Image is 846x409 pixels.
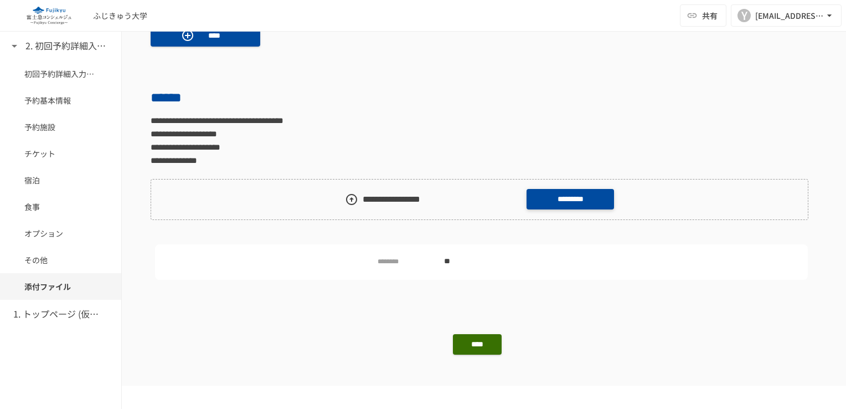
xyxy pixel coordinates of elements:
span: 初回予約詳細入力ページ [24,68,97,80]
button: Y[EMAIL_ADDRESS][DOMAIN_NAME] [731,4,842,27]
span: 宿泊 [24,174,97,186]
div: [EMAIL_ADDRESS][DOMAIN_NAME] [755,9,824,23]
button: 共有 [680,4,726,27]
span: チケット [24,147,97,160]
span: その他 [24,254,97,266]
div: Y [737,9,751,22]
div: ふじきゅう大学 [93,10,147,22]
span: 食事 [24,201,97,213]
h6: 2. 初回予約詳細入力ページ [25,39,114,53]
h6: 1. トップページ (仮予約一覧) [13,307,102,321]
span: 予約基本情報 [24,94,97,106]
img: eQeGXtYPV2fEKIA3pizDiVdzO5gJTl2ahLbsPaD2E4R [13,7,84,24]
span: 添付ファイル [24,280,97,293]
span: 共有 [702,9,718,22]
span: 予約施設 [24,121,97,133]
span: オプション [24,227,97,239]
